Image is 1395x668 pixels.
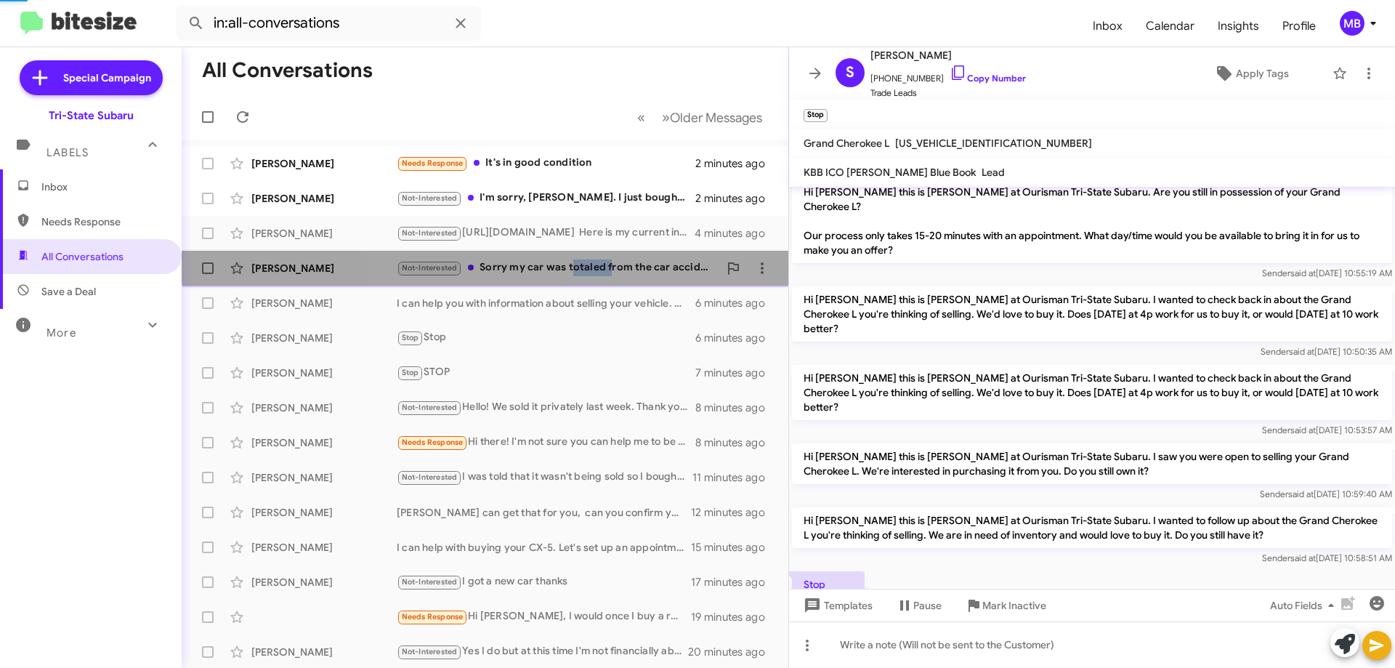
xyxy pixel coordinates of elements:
div: I'm sorry, [PERSON_NAME]. I just bought a car [DATE]. I'm no longer in the market for one. Thank ... [397,190,695,206]
p: Stop [792,571,865,597]
span: Sender [DATE] 10:55:19 AM [1262,267,1392,278]
span: Auto Fields [1270,592,1340,619]
p: Hi [PERSON_NAME] this is [PERSON_NAME] at Ourisman Tri-State Subaru. Are you still in possession ... [792,179,1392,263]
p: Hi [PERSON_NAME] this is [PERSON_NAME] at Ourisman Tri-State Subaru. I wanted to check back in ab... [792,286,1392,342]
div: 20 minutes ago [690,645,777,659]
span: Sender [DATE] 10:50:35 AM [1261,346,1392,357]
span: KBB ICO [PERSON_NAME] Blue Book [804,166,976,179]
div: [PERSON_NAME] [251,470,397,485]
div: [PERSON_NAME] [251,435,397,450]
div: I got a new car thanks [397,574,691,590]
div: Sorry my car was totaled from the car accident so I am starting to look for a car. [397,259,719,276]
span: Stop [402,333,419,342]
span: Not-Interested [402,577,458,587]
span: said at [1289,346,1314,357]
input: Search [176,6,481,41]
div: [PERSON_NAME] [251,191,397,206]
button: Next [653,102,771,132]
span: Needs Response [402,612,464,621]
div: Hi [PERSON_NAME], I would once I buy a replacement. [397,608,691,625]
div: [PERSON_NAME] [251,261,397,275]
div: Hi there! I'm not sure you can help me to be honest. I have a 2023 mazda cx50 and need to upgrade... [397,434,695,451]
button: Auto Fields [1258,592,1351,619]
span: Not-Interested [402,647,458,656]
span: Special Campaign [63,71,151,85]
div: [PERSON_NAME] [251,331,397,345]
div: Yes I do but at this time I'm not financially able to pay off the remainder of the balance [397,643,690,660]
h1: All Conversations [202,59,373,82]
span: S [846,61,854,84]
div: [PERSON_NAME] [251,226,397,241]
div: Stop [397,329,695,346]
span: Inbox [41,180,165,194]
div: 19 minutes ago [691,610,777,624]
p: Hi [PERSON_NAME] this is [PERSON_NAME] at Ourisman Tri-State Subaru. I wanted to check back in ab... [792,365,1392,420]
div: I was told that it wasn't being sold so I bought another car somewhere else [397,469,692,486]
button: Pause [884,592,953,619]
div: 6 minutes ago [695,296,777,310]
span: Older Messages [670,110,762,126]
span: Not-Interested [402,228,458,238]
span: Not-Interested [402,263,458,273]
span: Sender [DATE] 10:58:51 AM [1262,552,1392,563]
span: Not-Interested [402,193,458,203]
nav: Page navigation example [629,102,771,132]
button: MB [1327,11,1379,36]
a: Inbox [1081,5,1134,47]
div: 17 minutes ago [691,575,777,589]
span: [PHONE_NUMBER] [870,64,1026,86]
span: Pause [913,592,942,619]
span: [US_VEHICLE_IDENTIFICATION_NUMBER] [895,137,1092,150]
a: Special Campaign [20,60,163,95]
div: 8 minutes ago [695,435,777,450]
a: Profile [1271,5,1327,47]
div: 2 minutes ago [695,156,777,171]
div: [PERSON_NAME] [251,645,397,659]
span: All Conversations [41,249,124,264]
button: Previous [628,102,654,132]
div: [PERSON_NAME] [251,575,397,589]
div: 4 minutes ago [695,226,777,241]
button: Mark Inactive [953,592,1058,619]
span: Save a Deal [41,284,96,299]
a: Insights [1206,5,1271,47]
span: » [662,108,670,126]
div: Tri-State Subaru [49,108,134,123]
span: said at [1288,488,1314,499]
span: [PERSON_NAME] [870,47,1026,64]
button: Templates [789,592,884,619]
span: Not-Interested [402,403,458,412]
div: [URL][DOMAIN_NAME] Here is my current invetory if you see qanything else let me know [397,225,695,241]
div: [PERSON_NAME] [251,401,397,415]
span: Sender [DATE] 10:59:40 AM [1260,488,1392,499]
div: 15 minutes ago [691,540,777,555]
div: STOP [397,364,695,381]
div: [PERSON_NAME] can get that for you, can you confirm your zip code [397,505,691,520]
div: 2 minutes ago [695,191,777,206]
div: I can help you with information about selling your vehicle. Would you like to schedule an appoint... [397,296,695,310]
div: 6 minutes ago [695,331,777,345]
span: Templates [801,592,873,619]
p: Hi [PERSON_NAME] this is [PERSON_NAME] at Ourisman Tri-State Subaru. I saw you were open to selli... [792,443,1392,484]
div: MB [1340,11,1364,36]
div: I can help with buying your CX-5. Let's set up an appointment to discuss the details in person! W... [397,540,691,555]
span: Needs Response [402,438,464,447]
span: Lead [982,166,1005,179]
a: Calendar [1134,5,1206,47]
span: Needs Response [41,214,165,229]
span: Mark Inactive [982,592,1046,619]
span: said at [1290,424,1316,435]
small: Stop [804,109,828,122]
span: Labels [46,146,89,159]
div: 12 minutes ago [691,505,777,520]
p: Hi [PERSON_NAME] this is [PERSON_NAME] at Ourisman Tri-State Subaru. I wanted to follow up about ... [792,507,1392,548]
a: Copy Number [950,73,1026,84]
span: Trade Leads [870,86,1026,100]
span: Not-Interested [402,472,458,482]
div: [PERSON_NAME] [251,366,397,380]
span: « [637,108,645,126]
